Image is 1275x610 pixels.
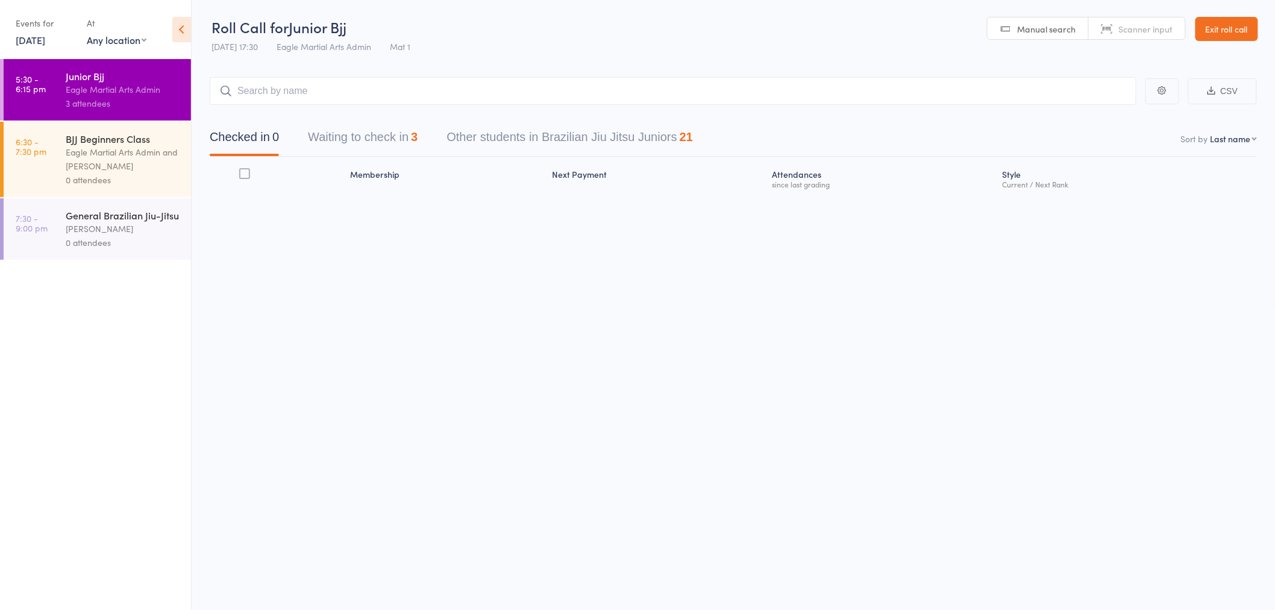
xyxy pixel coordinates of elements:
[66,132,181,145] div: BJJ Beginners Class
[1211,133,1251,145] div: Last name
[1018,23,1076,35] span: Manual search
[210,77,1136,105] input: Search by name
[16,213,48,233] time: 7:30 - 9:00 pm
[446,124,693,156] button: Other students in Brazilian Jiu Jitsu Juniors21
[16,137,46,156] time: 6:30 - 7:30 pm
[66,222,181,236] div: [PERSON_NAME]
[66,209,181,222] div: General Brazilian Jiu-Jitsu
[767,162,997,194] div: Atten­dances
[66,96,181,110] div: 3 attendees
[277,40,371,52] span: Eagle Martial Arts Admin
[66,69,181,83] div: Junior Bjj
[16,74,46,93] time: 5:30 - 6:15 pm
[210,124,279,156] button: Checked in0
[998,162,1257,194] div: Style
[4,59,191,121] a: 5:30 -6:15 pmJunior BjjEagle Martial Arts Admin3 attendees
[1195,17,1258,41] a: Exit roll call
[16,33,45,46] a: [DATE]
[390,40,410,52] span: Mat 1
[680,130,693,143] div: 21
[345,162,547,194] div: Membership
[547,162,767,194] div: Next Payment
[1181,133,1208,145] label: Sort by
[211,17,289,37] span: Roll Call for
[211,40,258,52] span: [DATE] 17:30
[289,17,346,37] span: Junior Bjj
[1188,78,1257,104] button: CSV
[308,124,418,156] button: Waiting to check in3
[1003,180,1252,188] div: Current / Next Rank
[772,180,992,188] div: since last grading
[87,33,146,46] div: Any location
[4,198,191,260] a: 7:30 -9:00 pmGeneral Brazilian Jiu-Jitsu[PERSON_NAME]0 attendees
[87,13,146,33] div: At
[66,83,181,96] div: Eagle Martial Arts Admin
[411,130,418,143] div: 3
[272,130,279,143] div: 0
[66,173,181,187] div: 0 attendees
[4,122,191,197] a: 6:30 -7:30 pmBJJ Beginners ClassEagle Martial Arts Admin and [PERSON_NAME]0 attendees
[1119,23,1173,35] span: Scanner input
[16,13,75,33] div: Events for
[66,145,181,173] div: Eagle Martial Arts Admin and [PERSON_NAME]
[66,236,181,250] div: 0 attendees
